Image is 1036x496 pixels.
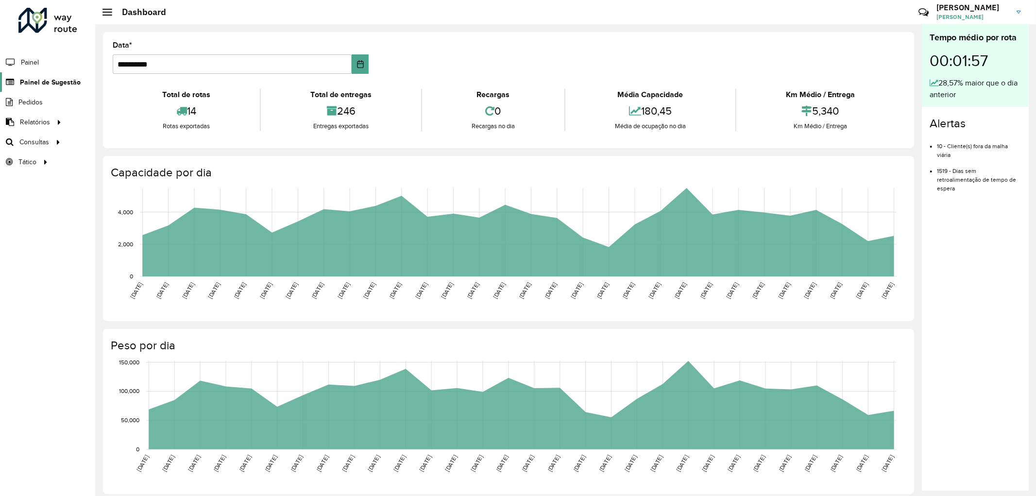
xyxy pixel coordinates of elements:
h3: [PERSON_NAME] [936,3,1009,12]
text: [DATE] [289,454,304,473]
text: [DATE] [518,281,532,300]
text: [DATE] [181,281,195,300]
text: [DATE] [725,281,739,300]
text: [DATE] [238,454,252,473]
text: [DATE] [546,454,560,473]
text: [DATE] [315,454,329,473]
h2: Dashboard [112,7,166,17]
text: [DATE] [572,454,586,473]
text: [DATE] [752,454,766,473]
text: [DATE] [881,454,895,473]
text: [DATE] [466,281,480,300]
text: [DATE] [751,281,765,300]
text: [DATE] [187,454,201,473]
div: 14 [115,101,257,121]
text: [DATE] [233,281,247,300]
text: [DATE] [598,454,612,473]
text: 100,000 [119,388,139,394]
h4: Alertas [930,117,1021,131]
text: 50,000 [121,417,139,423]
div: 246 [263,101,419,121]
text: [DATE] [570,281,584,300]
div: Total de rotas [115,89,257,101]
text: [DATE] [341,454,355,473]
text: [DATE] [492,281,506,300]
text: [DATE] [803,281,817,300]
text: [DATE] [829,454,843,473]
text: [DATE] [701,454,715,473]
text: [DATE] [727,454,741,473]
text: [DATE] [777,281,791,300]
text: [DATE] [675,454,689,473]
text: [DATE] [470,454,484,473]
text: [DATE] [367,454,381,473]
text: [DATE] [803,454,817,473]
h4: Capacidade por dia [111,166,904,180]
text: [DATE] [136,454,150,473]
text: [DATE] [264,454,278,473]
div: Recargas [425,89,562,101]
div: Recargas no dia [425,121,562,131]
div: Km Médio / Entrega [739,89,902,101]
text: [DATE] [444,454,458,473]
text: [DATE] [414,281,428,300]
label: Data [113,39,132,51]
span: Painel [21,57,39,68]
text: [DATE] [440,281,454,300]
text: [DATE] [544,281,558,300]
text: [DATE] [495,454,510,473]
text: [DATE] [285,281,299,300]
text: [DATE] [392,454,407,473]
button: Choose Date [352,54,369,74]
div: 28,57% maior que o dia anterior [930,77,1021,101]
li: 10 - Cliente(s) fora da malha viária [937,135,1021,159]
text: [DATE] [699,281,713,300]
text: [DATE] [155,281,169,300]
text: 2,000 [118,241,133,247]
span: Painel de Sugestão [20,77,81,87]
div: Rotas exportadas [115,121,257,131]
text: [DATE] [129,281,143,300]
div: 180,45 [568,101,733,121]
text: [DATE] [778,454,792,473]
text: [DATE] [337,281,351,300]
span: Pedidos [18,97,43,107]
text: [DATE] [362,281,376,300]
text: [DATE] [259,281,273,300]
span: Consultas [19,137,49,147]
span: Relatórios [20,117,50,127]
text: [DATE] [855,281,869,300]
div: 00:01:57 [930,44,1021,77]
text: [DATE] [622,281,636,300]
text: [DATE] [161,454,175,473]
a: Contato Rápido [913,2,934,23]
div: 0 [425,101,562,121]
li: 1519 - Dias sem retroalimentação de tempo de espera [937,159,1021,193]
text: [DATE] [388,281,402,300]
text: [DATE] [212,454,226,473]
div: Total de entregas [263,89,419,101]
text: 0 [130,273,133,279]
div: Entregas exportadas [263,121,419,131]
text: [DATE] [207,281,221,300]
text: [DATE] [829,281,843,300]
text: [DATE] [649,454,663,473]
span: [PERSON_NAME] [936,13,1009,21]
text: 150,000 [119,359,139,365]
text: [DATE] [595,281,610,300]
h4: Peso por dia [111,339,904,353]
text: [DATE] [521,454,535,473]
div: Média de ocupação no dia [568,121,733,131]
div: 5,340 [739,101,902,121]
text: [DATE] [624,454,638,473]
span: Tático [18,157,36,167]
text: [DATE] [855,454,869,473]
div: Km Médio / Entrega [739,121,902,131]
text: [DATE] [673,281,687,300]
div: Tempo médio por rota [930,31,1021,44]
text: [DATE] [310,281,324,300]
text: [DATE] [881,281,895,300]
div: Média Capacidade [568,89,733,101]
text: 4,000 [118,209,133,215]
text: 0 [136,446,139,452]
